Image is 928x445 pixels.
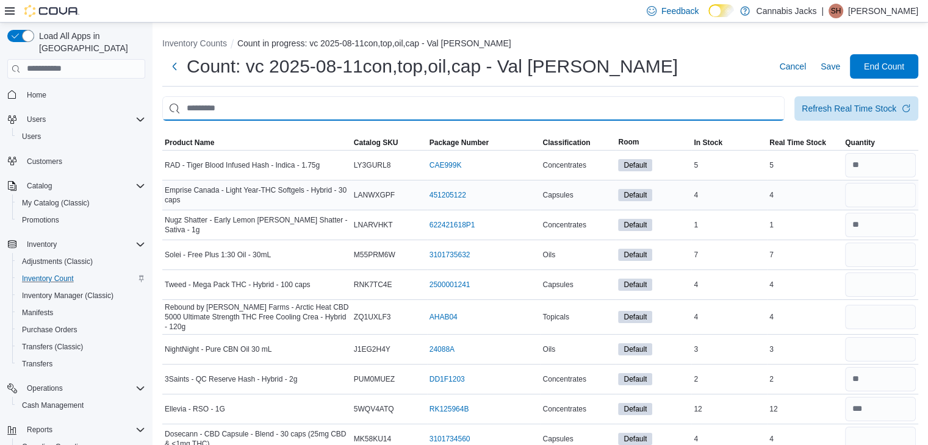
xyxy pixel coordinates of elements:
a: Users [17,129,46,144]
a: 451205122 [430,190,466,200]
span: Cash Management [17,398,145,413]
span: Home [22,87,145,102]
a: 3101734560 [430,434,470,444]
span: Topicals [542,312,569,322]
span: Real Time Stock [769,138,825,148]
button: My Catalog (Classic) [12,194,150,212]
span: Customers [27,157,62,166]
a: 622421618P1 [430,220,475,230]
div: 7 [767,247,843,262]
span: RAD - Tiger Blood Infused Hash - Indica - 1.75g [165,160,320,170]
span: Inventory Count [17,271,145,286]
button: Cancel [774,54,811,79]
div: 12 [767,402,843,416]
button: Package Number [427,135,541,150]
span: Rebound by [PERSON_NAME] Farms - Arctic Heat CBD 5000 Ultimate Strength THC Free Cooling Crea - H... [165,302,349,332]
span: Capsules [542,434,573,444]
button: Purchase Orders [12,321,150,338]
span: LNARVHKT [354,220,393,230]
span: Oils [542,250,555,260]
span: Nugz Shatter - Early Lemon [PERSON_NAME] Shatter - Sativa - 1g [165,215,349,235]
span: Default [624,249,647,260]
span: Catalog [22,179,145,193]
button: Manifests [12,304,150,321]
button: Catalog [2,177,150,194]
button: Reports [22,422,57,437]
span: ZQ1UXLF3 [354,312,391,322]
a: Customers [22,154,67,169]
button: Save [816,54,845,79]
button: Quantity [843,135,918,150]
span: Default [624,219,647,230]
span: Inventory [27,240,57,249]
button: Inventory Manager (Classic) [12,287,150,304]
button: Operations [22,381,68,396]
h1: Count: vc 2025-08-11con,top,oil,cap - Val [PERSON_NAME] [187,54,678,79]
div: Soo Han [829,4,843,18]
input: Dark Mode [708,4,734,17]
button: Users [12,128,150,145]
a: Transfers (Classic) [17,340,88,354]
span: Inventory [22,237,145,252]
span: Catalog SKU [354,138,398,148]
a: Transfers [17,357,57,371]
button: Inventory [22,237,62,252]
div: 2 [691,372,767,386]
span: NightNight - Pure CBN Oil 30 mL [165,344,272,354]
button: Operations [2,380,150,397]
span: Transfers (Classic) [17,340,145,354]
button: Customers [2,152,150,170]
a: Cash Management [17,398,88,413]
span: Transfers [22,359,52,369]
img: Cova [24,5,79,17]
span: Default [624,433,647,444]
div: 3 [691,342,767,357]
span: Manifests [22,308,53,318]
span: Inventory Manager (Classic) [17,288,145,303]
span: Operations [22,381,145,396]
span: Default [618,433,652,445]
button: Home [2,86,150,104]
button: Next [162,54,187,79]
div: 4 [767,310,843,324]
button: Transfers (Classic) [12,338,150,355]
span: Users [17,129,145,144]
a: DD1F1203 [430,374,465,384]
span: Concentrates [542,404,586,414]
button: Product Name [162,135,351,150]
span: Operations [27,383,63,393]
span: Ellevia - RSO - 1G [165,404,225,414]
div: 1 [691,218,767,232]
button: Adjustments (Classic) [12,253,150,270]
div: 1 [767,218,843,232]
div: 5 [767,158,843,173]
div: 4 [767,277,843,292]
button: Classification [540,135,616,150]
span: Default [618,373,652,385]
span: Package Number [430,138,489,148]
p: [PERSON_NAME] [848,4,918,18]
span: Oils [542,344,555,354]
span: Transfers [17,357,145,371]
button: Inventory Count [12,270,150,287]
span: MK58KU14 [354,434,391,444]
span: RNK7TC4E [354,280,392,290]
span: Purchase Orders [17,322,145,337]
span: My Catalog (Classic) [22,198,90,208]
span: Default [618,343,652,355]
a: 3101735632 [430,250,470,260]
a: My Catalog (Classic) [17,196,95,210]
span: Default [624,160,647,171]
span: Dark Mode [708,17,709,18]
span: Cancel [779,60,806,73]
span: Promotions [22,215,59,225]
span: Capsules [542,190,573,200]
span: Home [27,90,46,100]
span: Concentrates [542,160,586,170]
a: Home [22,88,51,102]
button: In Stock [691,135,767,150]
span: Default [624,190,647,201]
button: Users [2,111,150,128]
span: Reports [22,422,145,437]
button: Inventory Counts [162,38,227,48]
